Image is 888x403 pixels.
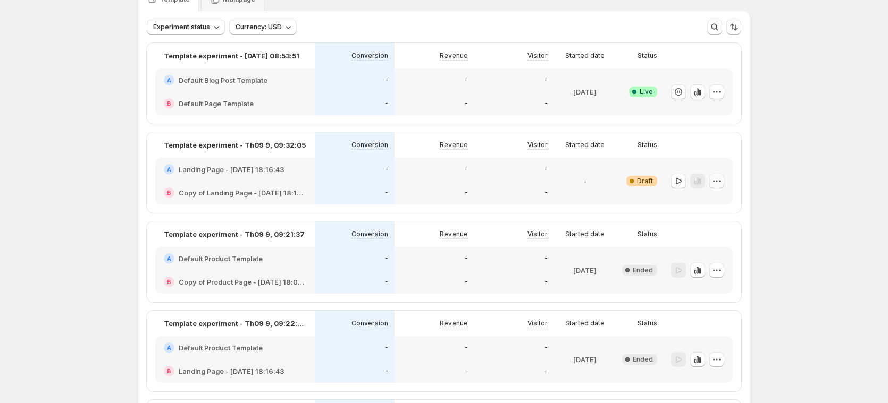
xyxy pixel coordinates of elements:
p: - [385,165,388,174]
p: Started date [565,230,605,238]
p: - [544,278,548,286]
p: Template experiment - Th09 9, 09:21:37 [164,229,305,239]
p: Template experiment - Th09 9, 09:22:00 [164,318,306,329]
p: - [465,278,468,286]
h2: Landing Page - [DATE] 18:16:43 [179,366,284,376]
h2: A [167,77,171,83]
h2: B [167,190,171,196]
p: - [385,254,388,263]
p: Status [638,319,657,328]
h2: B [167,100,171,107]
p: Visitor [527,52,548,60]
h2: Copy of Product Page - [DATE] 18:06:27 [179,277,306,287]
h2: A [167,166,171,173]
p: - [544,367,548,375]
p: - [385,344,388,352]
p: Conversion [351,230,388,238]
p: [DATE] [573,354,597,365]
p: - [544,254,548,263]
h2: A [167,345,171,351]
p: - [544,165,548,174]
p: - [465,254,468,263]
p: Started date [565,52,605,60]
p: Conversion [351,141,388,149]
p: [DATE] [573,265,597,276]
p: - [583,176,587,186]
p: Conversion [351,319,388,328]
span: Experiment status [153,23,210,31]
p: Status [638,52,657,60]
h2: B [167,279,171,285]
span: Ended [633,266,653,275]
p: - [465,76,468,84]
p: Status [638,230,657,238]
span: Draft [637,177,653,185]
span: Currency: USD [236,23,282,31]
p: - [385,76,388,84]
p: Status [638,141,657,149]
p: Template experiment - [DATE] 08:53:51 [164,50,299,61]
h2: B [167,368,171,374]
h2: Default Product Template [179,342,263,353]
h2: A [167,255,171,262]
h2: Landing Page - [DATE] 18:16:43 [179,164,284,175]
h2: Default Product Template [179,253,263,264]
button: Experiment status [147,20,225,35]
p: Started date [565,319,605,328]
span: Live [640,88,653,96]
button: Sort the results [726,20,741,35]
h2: Copy of Landing Page - [DATE] 18:16:43 [179,187,306,198]
p: - [385,99,388,108]
p: [DATE] [573,87,597,97]
p: Revenue [440,141,468,149]
p: - [465,188,468,197]
p: - [544,188,548,197]
p: Started date [565,141,605,149]
span: Ended [633,355,653,364]
p: - [544,99,548,108]
p: Revenue [440,319,468,328]
p: - [385,188,388,197]
p: - [465,165,468,174]
p: Visitor [527,230,548,238]
p: - [465,344,468,352]
p: Revenue [440,52,468,60]
p: - [385,278,388,286]
p: Visitor [527,141,548,149]
h2: Default Page Template [179,98,254,109]
p: Conversion [351,52,388,60]
p: - [465,99,468,108]
p: - [385,367,388,375]
p: Revenue [440,230,468,238]
button: Currency: USD [229,20,297,35]
p: - [465,367,468,375]
p: Template experiment - Th09 9, 09:32:05 [164,140,306,150]
p: - [544,76,548,84]
p: - [544,344,548,352]
p: Visitor [527,319,548,328]
h2: Default Blog Post Template [179,75,267,85]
